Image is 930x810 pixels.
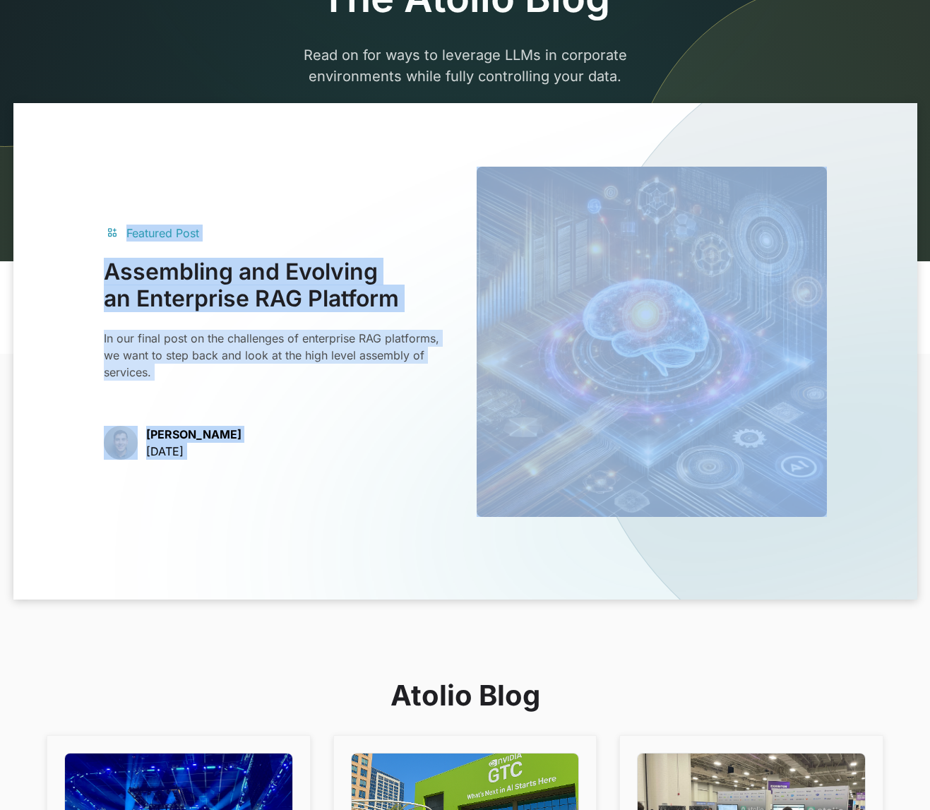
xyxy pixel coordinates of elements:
[47,679,883,713] h2: Atolio Blog
[126,225,199,242] div: Featured Post
[146,443,242,460] p: [DATE]
[146,426,242,443] p: [PERSON_NAME]
[104,330,454,381] p: In our final post on the challenges of enterprise RAG platforms, we want to step back and look at...
[22,103,917,600] img: bg
[194,44,737,150] p: Read on for ways to leverage LLMs in corporate environments while fully controlling your data.
[859,742,930,810] iframe: Chat Widget
[104,258,454,313] h3: Assembling and Evolving an Enterprise RAG Platform
[104,167,827,517] a: Featured PostAssembling and Evolving an Enterprise RAG PlatformIn our final post on the challenge...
